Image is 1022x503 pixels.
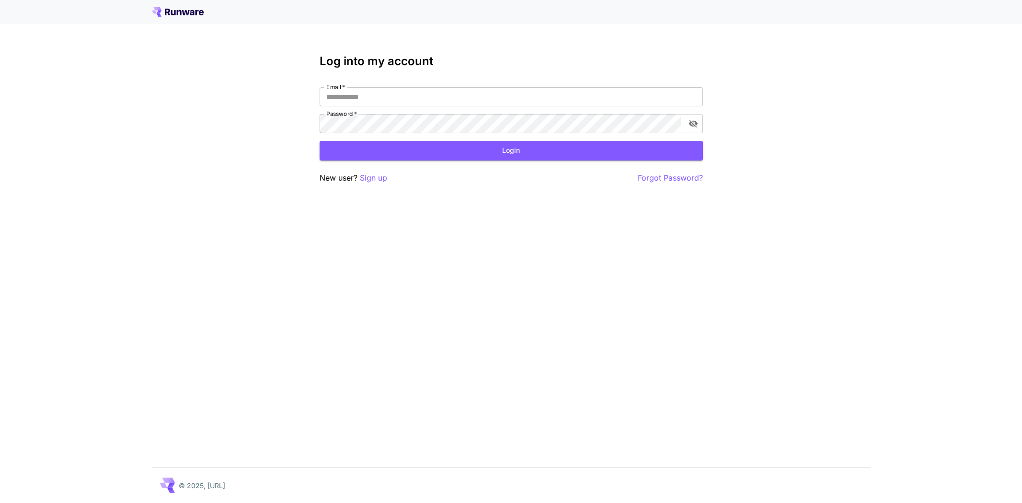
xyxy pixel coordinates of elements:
[320,172,387,184] p: New user?
[326,83,345,91] label: Email
[326,110,357,118] label: Password
[320,141,703,160] button: Login
[685,115,702,132] button: toggle password visibility
[179,480,225,491] p: © 2025, [URL]
[320,55,703,68] h3: Log into my account
[360,172,387,184] button: Sign up
[638,172,703,184] button: Forgot Password?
